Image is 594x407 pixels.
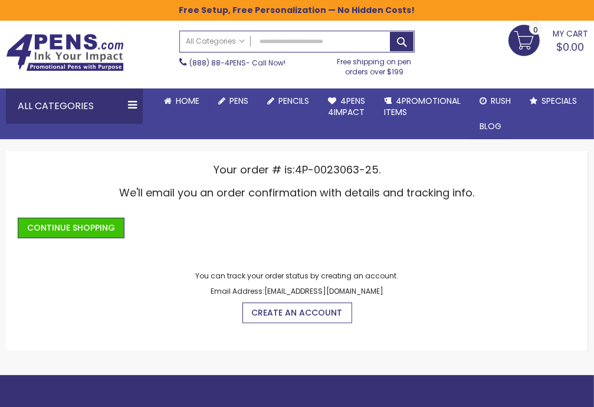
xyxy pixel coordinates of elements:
span: Rush [491,95,511,107]
span: Pencils [278,95,309,107]
span: Continue Shopping [27,222,115,234]
a: Continue Shopping [18,218,124,238]
a: Pens [209,88,258,114]
a: Home [155,88,209,114]
p: Your order # is: . [18,163,576,177]
a: Create an Account [242,303,352,323]
a: Pencils [258,88,319,114]
span: $0.00 [556,40,584,54]
a: All Categories [180,31,251,51]
p: You can track your order status by creating an account. [18,271,576,281]
iframe: Google Customer Reviews [497,375,594,407]
span: 4PROMOTIONAL ITEMS [384,95,461,118]
span: All Categories [186,37,245,46]
a: (888) 88-4PENS [189,58,246,68]
a: 4PROMOTIONALITEMS [375,88,470,125]
div: Free shipping on pen orders over $199 [334,52,415,76]
div: All Categories [6,88,143,124]
a: Blog [470,114,511,139]
p: : [18,287,576,296]
span: - Call Now! [189,58,285,68]
span: Pens [229,95,248,107]
a: Specials [520,88,586,114]
span: 0 [533,24,538,35]
p: We'll email you an order confirmation with details and tracking info. [18,186,576,200]
span: Email Address [211,286,262,296]
a: Rush [470,88,520,114]
img: 4Pens Custom Pens and Promotional Products [6,34,124,71]
span: Home [176,95,199,107]
span: 4P-0023063-25 [295,162,379,177]
a: 4Pens4impact [319,88,375,125]
span: 4Pens 4impact [328,95,365,118]
span: Create an Account [252,307,343,319]
a: $0.00 0 [508,25,588,54]
span: Specials [542,95,577,107]
span: [EMAIL_ADDRESS][DOMAIN_NAME] [264,286,383,296]
span: Blog [480,120,501,132]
